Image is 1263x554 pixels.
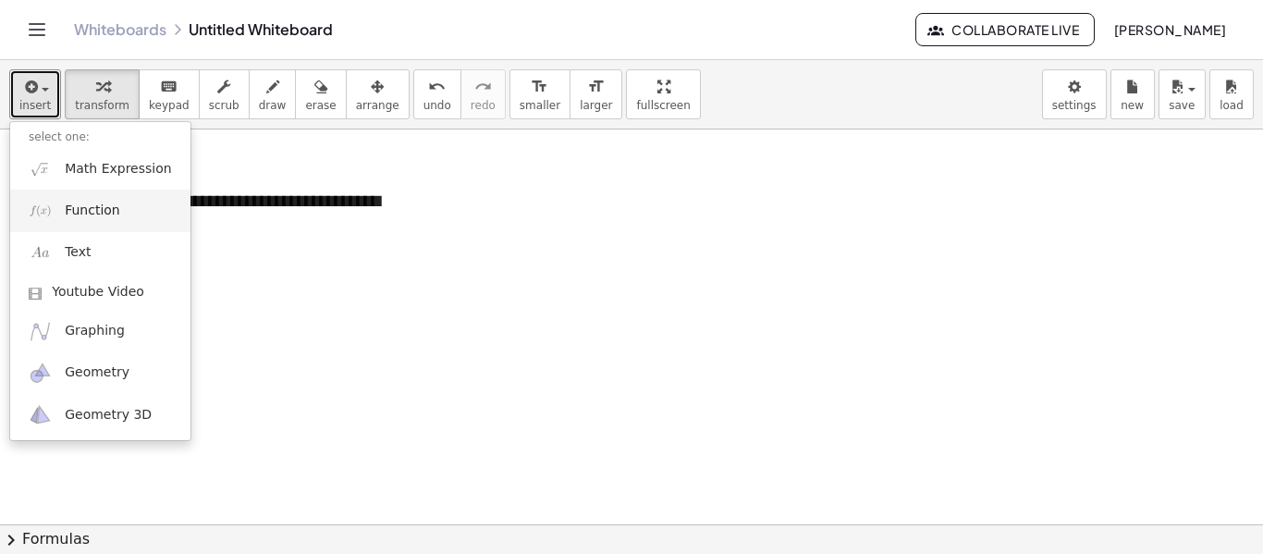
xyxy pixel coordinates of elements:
[413,69,461,119] button: undoundo
[520,99,560,112] span: smaller
[75,99,129,112] span: transform
[305,99,336,112] span: erase
[423,99,451,112] span: undo
[10,352,190,394] a: Geometry
[19,99,51,112] span: insert
[1121,99,1144,112] span: new
[9,69,61,119] button: insert
[346,69,410,119] button: arrange
[65,363,129,382] span: Geometry
[74,20,166,39] a: Whiteboards
[22,15,52,44] button: Toggle navigation
[1169,99,1195,112] span: save
[1052,99,1097,112] span: settings
[636,99,690,112] span: fullscreen
[29,362,52,385] img: ggb-geometry.svg
[29,320,52,343] img: ggb-graphing.svg
[1098,13,1241,46] button: [PERSON_NAME]
[626,69,700,119] button: fullscreen
[580,99,612,112] span: larger
[931,21,1079,38] span: Collaborate Live
[587,76,605,98] i: format_size
[428,76,446,98] i: undo
[65,322,125,340] span: Graphing
[29,403,52,426] img: ggb-3d.svg
[29,157,52,180] img: sqrt_x.png
[249,69,297,119] button: draw
[10,148,190,190] a: Math Expression
[29,199,52,222] img: f_x.png
[1110,69,1155,119] button: new
[509,69,570,119] button: format_sizesmaller
[209,99,239,112] span: scrub
[160,76,178,98] i: keyboard
[65,69,140,119] button: transform
[1113,21,1226,38] span: [PERSON_NAME]
[65,160,171,179] span: Math Expression
[259,99,287,112] span: draw
[65,202,120,220] span: Function
[531,76,548,98] i: format_size
[1220,99,1244,112] span: load
[10,394,190,436] a: Geometry 3D
[65,243,91,262] span: Text
[139,69,200,119] button: keyboardkeypad
[149,99,190,112] span: keypad
[295,69,346,119] button: erase
[460,69,506,119] button: redoredo
[199,69,250,119] button: scrub
[1209,69,1254,119] button: load
[10,274,190,311] a: Youtube Video
[10,232,190,274] a: Text
[1159,69,1206,119] button: save
[65,406,152,425] span: Geometry 3D
[10,127,190,148] li: select one:
[29,241,52,265] img: Aa.png
[915,13,1095,46] button: Collaborate Live
[570,69,622,119] button: format_sizelarger
[10,190,190,231] a: Function
[356,99,399,112] span: arrange
[1042,69,1107,119] button: settings
[471,99,496,112] span: redo
[52,283,144,302] span: Youtube Video
[474,76,492,98] i: redo
[10,311,190,352] a: Graphing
